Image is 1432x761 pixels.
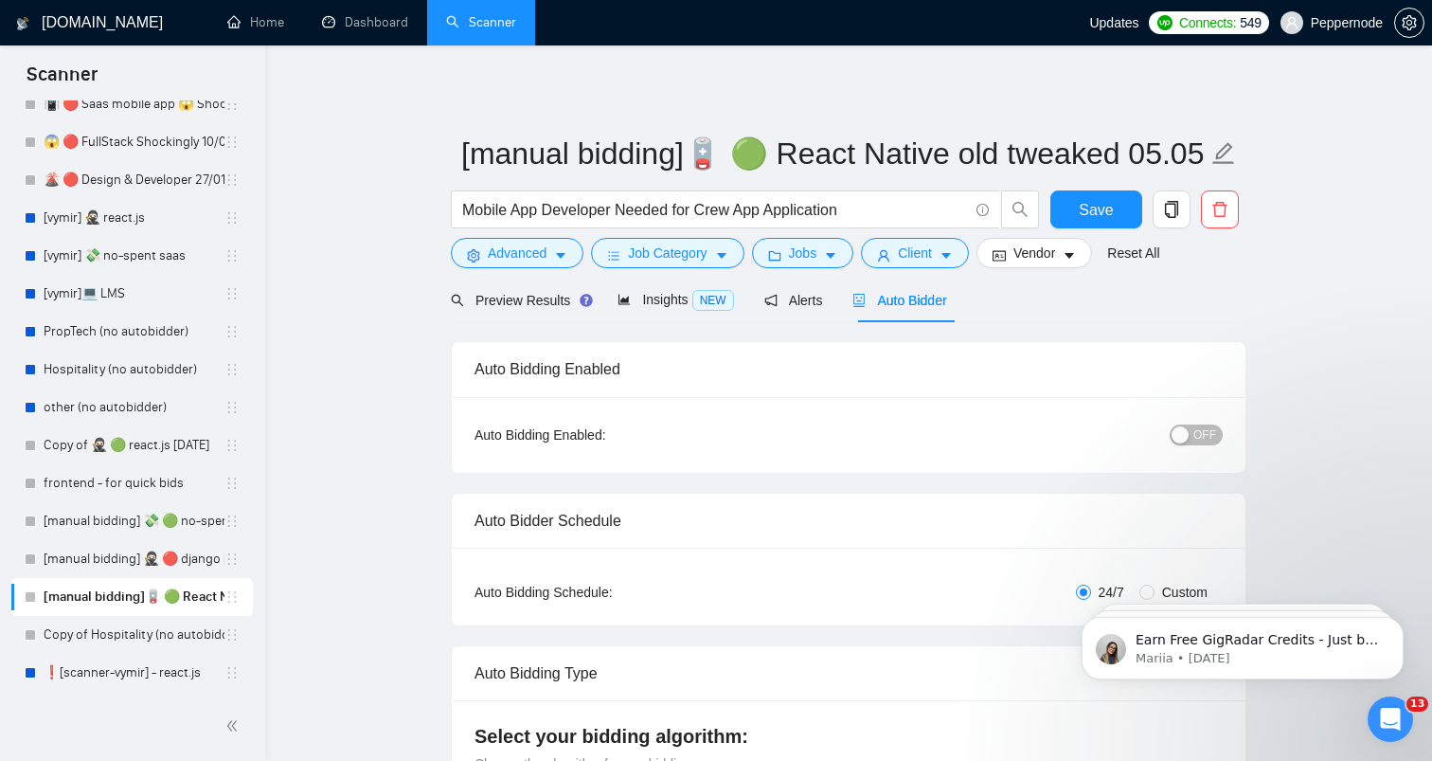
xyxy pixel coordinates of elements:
a: frontend - for quick bids [44,464,224,502]
span: caret-down [715,248,728,263]
span: bars [607,248,620,263]
li: 🌋 🔴 Design & Developer 27/01 Illia profile [11,161,253,199]
a: Reset All [1107,243,1159,263]
span: holder [224,438,240,453]
a: 😱 🔴 FullStack Shockingly 10/01 V2 [44,123,224,161]
a: 📳 🔴 Saas mobile app 😱 Shockingly 10/01 [44,85,224,123]
span: OFF [1193,425,1216,445]
span: Insights [618,292,733,307]
a: [vymir]💻 LMS [44,275,224,313]
span: Connects: [1179,12,1236,33]
div: Auto Bidder Schedule [474,494,1223,548]
span: robot [852,294,866,307]
span: Updates [1089,15,1138,30]
span: holder [224,400,240,415]
span: folder [768,248,781,263]
span: NEW [692,290,734,311]
li: PropTech (no autobidder) [11,313,253,351]
li: [manual bidding] 🥷🏻 🔴 django 13/02/25 [11,540,253,578]
li: [vymir]💻 LMS [11,275,253,313]
iframe: Intercom notifications message [1053,577,1432,710]
li: [vymir] 🥷🏻 react.js [11,199,253,237]
a: 🌋 🔴 Design & Developer 27/01 Illia profile [44,161,224,199]
span: holder [224,324,240,339]
div: Tooltip anchor [578,292,595,309]
span: Vendor [1013,243,1055,263]
div: Auto Bidding Type [474,646,1223,700]
div: Auto Bidding Enabled: [474,425,724,445]
a: PropTech (no autobidder) [44,313,224,351]
span: user [877,248,890,263]
span: Scanner [11,61,113,100]
span: holder [224,589,240,605]
span: Auto Bidder [852,293,946,308]
a: homeHome [227,14,284,30]
li: other (no autobidder) [11,389,253,426]
button: search [1001,190,1039,228]
a: dashboardDashboard [322,14,408,30]
a: [vymir] 🥷🏻 react.js [44,199,224,237]
span: area-chart [618,293,631,306]
span: copy [1154,201,1190,218]
span: holder [224,476,240,491]
input: Search Freelance Jobs... [462,198,968,222]
li: 📳 🔴 Saas mobile app 😱 Shockingly 10/01 [11,85,253,123]
a: searchScanner [446,14,516,30]
a: setting [1394,15,1424,30]
span: Save [1079,198,1113,222]
span: holder [224,286,240,301]
button: setting [1394,8,1424,38]
span: Alerts [764,293,823,308]
button: idcardVendorcaret-down [976,238,1092,268]
button: barsJob Categorycaret-down [591,238,743,268]
li: 😱 🔴 FullStack Shockingly 10/01 V2 [11,123,253,161]
div: Auto Bidding Enabled [474,342,1223,396]
span: holder [224,172,240,188]
span: holder [224,665,240,680]
span: idcard [993,248,1006,263]
input: Scanner name... [461,130,1208,177]
span: info-circle [976,204,989,216]
span: Advanced [488,243,546,263]
span: notification [764,294,778,307]
li: Copy of 🥷🏻 🟢 react.js 13/02/25 [11,426,253,464]
span: user [1285,16,1298,29]
span: holder [224,135,240,150]
a: Copy of 🥷🏻 🟢 react.js [DATE] [44,426,224,464]
span: delete [1202,201,1238,218]
a: [vymir] 💸 no-spent saas [44,237,224,275]
span: double-left [225,716,244,735]
span: holder [224,514,240,529]
span: caret-down [1063,248,1076,263]
span: 549 [1240,12,1261,33]
a: Hospitality (no autobidder) [44,351,224,389]
button: folderJobscaret-down [752,238,854,268]
li: frontend - for quick bids [11,464,253,502]
iframe: Intercom live chat [1368,697,1413,742]
button: Save [1050,190,1142,228]
span: Client [898,243,932,263]
span: holder [224,248,240,263]
span: setting [1395,15,1423,30]
span: holder [224,627,240,643]
span: holder [224,362,240,377]
a: other (no autobidder) [44,389,224,426]
li: [vymir] 💸 no-spent saas [11,237,253,275]
li: ❗[scanner-vymir] - react.js [11,654,253,692]
span: Job Category [628,243,707,263]
button: copy [1153,190,1190,228]
span: holder [224,97,240,112]
img: logo [16,9,29,39]
span: caret-down [940,248,953,263]
li: Hospitality (no autobidder) [11,351,253,389]
span: edit [1211,141,1236,166]
span: search [1002,201,1038,218]
span: setting [467,248,480,263]
span: search [451,294,464,307]
span: caret-down [554,248,567,263]
a: ❗[scanner-vymir] - react.js [44,654,224,692]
